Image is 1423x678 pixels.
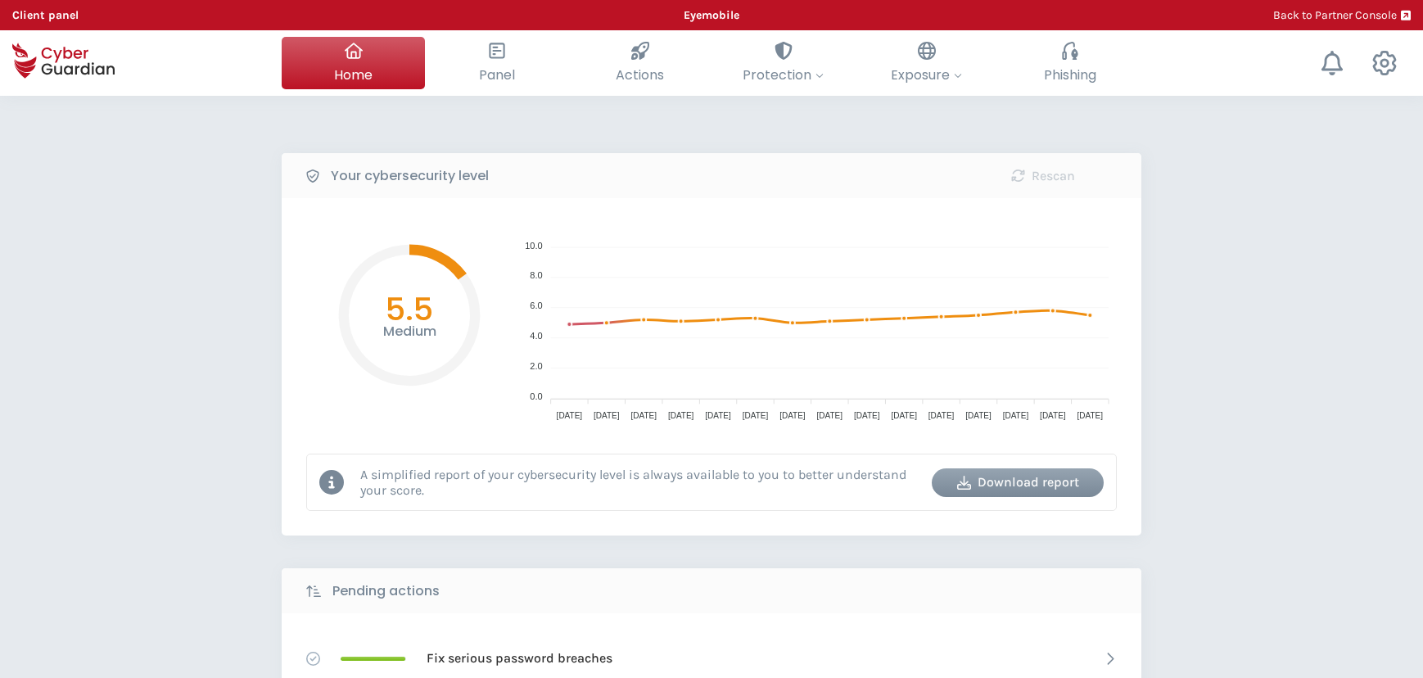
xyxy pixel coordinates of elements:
[1077,411,1104,420] tspan: [DATE]
[743,411,769,420] tspan: [DATE]
[1040,411,1066,420] tspan: [DATE]
[705,411,731,420] tspan: [DATE]
[965,411,992,420] tspan: [DATE]
[817,411,843,420] tspan: [DATE]
[779,411,806,420] tspan: [DATE]
[1273,7,1411,24] a: Back to Partner Console
[684,8,739,22] b: Eyemobile
[711,37,855,89] button: Protection
[334,65,373,85] span: Home
[891,411,917,420] tspan: [DATE]
[331,166,489,186] b: Your cybersecurity level
[1003,411,1029,420] tspan: [DATE]
[425,37,568,89] button: Panel
[530,361,542,371] tspan: 2.0
[530,331,542,341] tspan: 4.0
[969,166,1117,186] div: Rescan
[998,37,1141,89] button: Phishing
[1044,65,1096,85] span: Phishing
[479,65,515,85] span: Panel
[957,161,1129,190] button: Rescan
[12,8,79,22] b: Client panel
[891,65,962,85] span: Exposure
[594,411,620,420] tspan: [DATE]
[932,468,1104,497] button: Download report
[928,411,955,420] tspan: [DATE]
[568,37,711,89] button: Actions
[630,411,657,420] tspan: [DATE]
[360,467,919,498] p: A simplified report of your cybersecurity level is always available to you to better understand y...
[525,241,542,251] tspan: 10.0
[854,411,880,420] tspan: [DATE]
[530,270,542,280] tspan: 8.0
[530,301,542,310] tspan: 6.0
[530,391,542,401] tspan: 0.0
[855,37,998,89] button: Exposure
[944,472,1091,492] div: Download report
[282,37,425,89] button: Home
[743,65,824,85] span: Protection
[557,411,583,420] tspan: [DATE]
[427,649,612,667] p: Fix serious password breaches
[616,65,664,85] span: Actions
[668,411,694,420] tspan: [DATE]
[332,581,440,601] b: Pending actions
